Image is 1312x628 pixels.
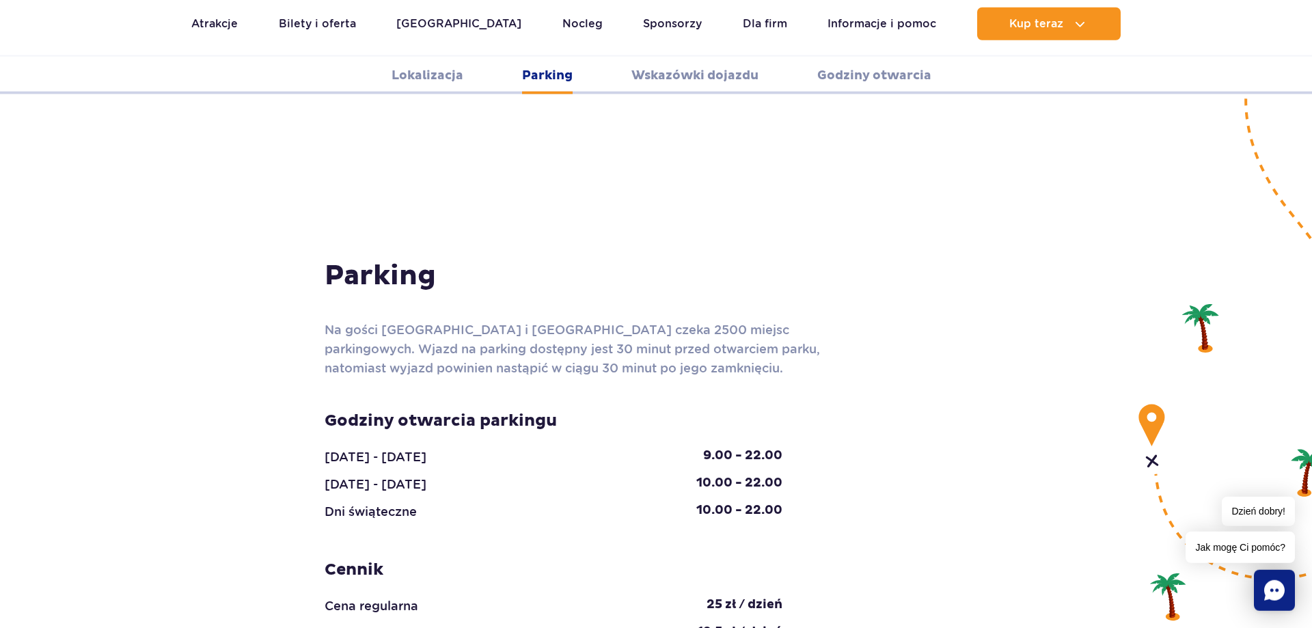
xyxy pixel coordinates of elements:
[631,57,758,94] a: Wskazówki dojazdu
[1009,18,1063,30] span: Kup teraz
[314,502,427,521] div: Dni świąteczne
[562,8,603,40] a: Nocleg
[977,8,1121,40] button: Kup teraz
[314,448,437,467] div: [DATE] - [DATE]
[686,475,793,494] div: 10.00 - 22.00
[325,560,782,580] h3: Cennik
[1186,532,1295,563] span: Jak mogę Ci pomóc?
[314,475,437,494] div: [DATE] - [DATE]
[686,502,793,521] div: 10.00 - 22.00
[325,411,782,431] h3: Godziny otwarcia parkingu
[643,8,702,40] a: Sponsorzy
[325,259,987,293] h3: Parking
[828,8,936,40] a: Informacje i pomoc
[279,8,356,40] a: Bilety i oferta
[522,57,573,94] a: Parking
[693,448,793,467] div: 9.00 - 22.00
[707,597,782,616] div: 25 zł / dzień
[1254,570,1295,611] div: Chat
[191,8,238,40] a: Atrakcje
[817,57,931,94] a: Godziny otwarcia
[396,8,521,40] a: [GEOGRAPHIC_DATA]
[1222,497,1295,526] span: Dzień dobry!
[743,8,787,40] a: Dla firm
[325,597,418,616] div: Cena regularna
[325,320,837,378] p: Na gości [GEOGRAPHIC_DATA] i [GEOGRAPHIC_DATA] czeka 2500 miejsc parkingowych. Wjazd na parking d...
[392,57,463,94] a: Lokalizacja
